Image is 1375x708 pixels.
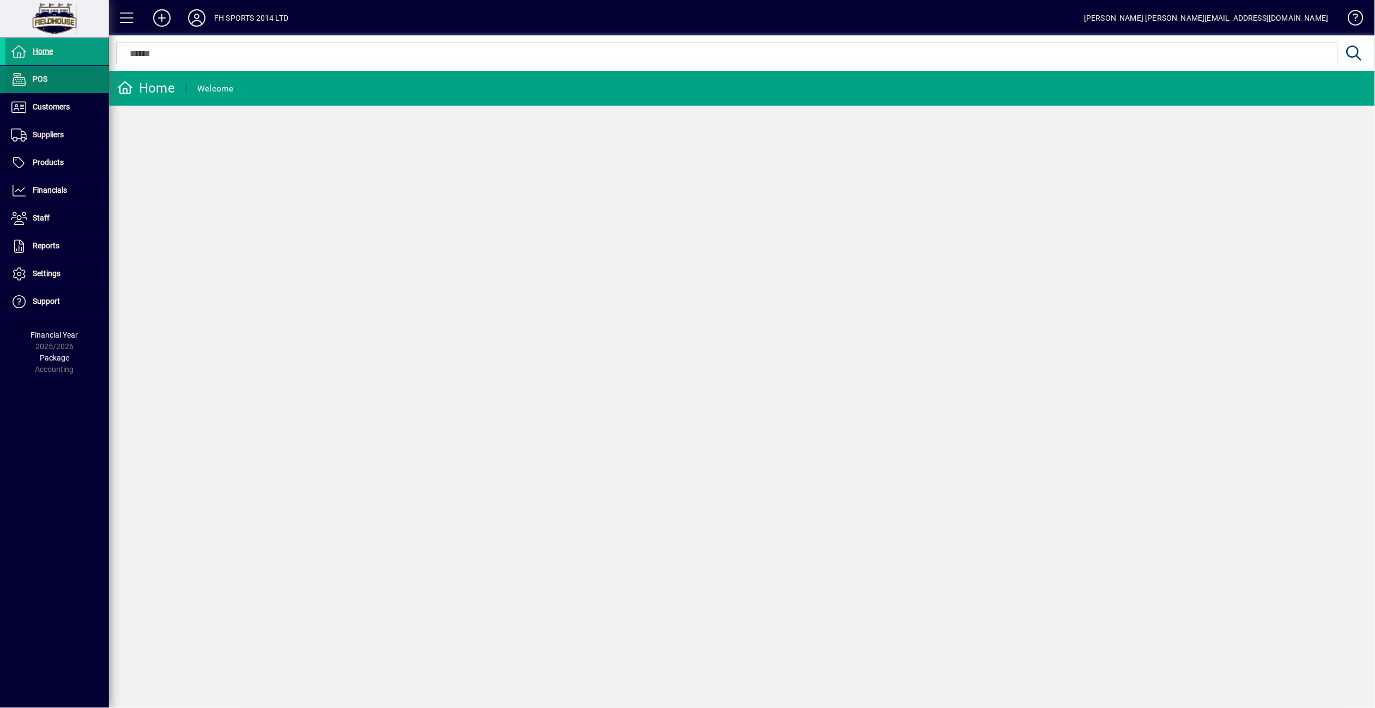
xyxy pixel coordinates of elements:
[33,213,50,222] span: Staff
[33,130,64,139] span: Suppliers
[179,8,214,28] button: Profile
[33,297,60,306] span: Support
[31,331,78,339] span: Financial Year
[33,47,53,56] span: Home
[5,177,109,204] a: Financials
[5,121,109,149] a: Suppliers
[197,80,234,97] div: Welcome
[144,8,179,28] button: Add
[33,241,59,250] span: Reports
[33,75,47,83] span: POS
[40,353,69,362] span: Package
[214,9,288,27] div: FH SPORTS 2014 LTD
[117,80,175,97] div: Home
[1084,9,1329,27] div: [PERSON_NAME] [PERSON_NAME][EMAIL_ADDRESS][DOMAIN_NAME]
[5,288,109,315] a: Support
[5,205,109,232] a: Staff
[1340,2,1361,38] a: Knowledge Base
[33,269,60,278] span: Settings
[5,233,109,260] a: Reports
[33,186,67,194] span: Financials
[5,260,109,288] a: Settings
[5,94,109,121] a: Customers
[33,158,64,167] span: Products
[5,66,109,93] a: POS
[5,149,109,176] a: Products
[33,102,70,111] span: Customers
